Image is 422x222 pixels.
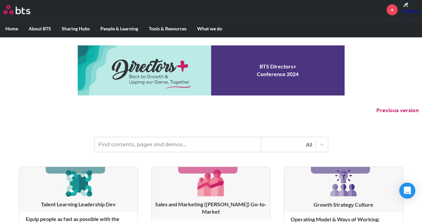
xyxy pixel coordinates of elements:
img: BTS Logo [3,5,30,14]
img: Lorenzo Andretti [403,2,419,18]
a: Conference 2024 [78,45,345,95]
div: Open Intercom Messenger [399,183,415,199]
input: Find contents, pages and demos... [94,137,261,152]
img: [object Object] [63,167,94,199]
label: About BTS [23,20,56,37]
a: Go home [3,5,43,14]
h3: Sales and Marketing ([PERSON_NAME]) Go-to-Market [152,201,270,216]
label: Sharing Hubs [56,20,95,37]
h3: Talent Learning Leadership Dev [19,201,138,208]
div: All [265,141,312,148]
h3: Growth Strategy Culture [284,201,403,208]
button: Previous version [376,107,419,114]
a: Profile [403,2,419,18]
label: Tools & Resources [143,20,192,37]
label: What we do [192,20,228,37]
label: People & Learning [95,20,143,37]
img: [object Object] [328,167,360,199]
img: [object Object] [195,167,227,199]
a: + [387,4,398,15]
